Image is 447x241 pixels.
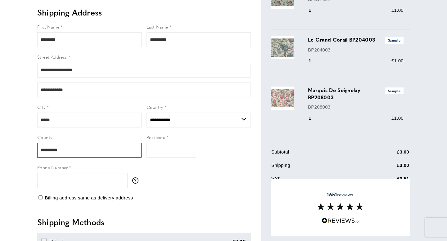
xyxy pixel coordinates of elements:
[147,24,168,30] span: Last Name
[366,175,409,187] td: £0.51
[385,37,404,43] span: Sample
[366,162,409,174] td: £3.00
[391,58,404,63] span: £1.00
[308,46,404,54] p: BP204003
[37,54,67,60] span: Street Address
[271,175,366,187] td: VAT
[271,36,294,59] img: Le Grand Corail BP204003
[271,148,366,160] td: Subtotal
[327,191,353,198] span: reviews
[391,7,404,13] span: £1.00
[308,36,404,43] h3: Le Grand Corail BP204003
[45,195,133,200] span: Billing address same as delivery address
[271,87,294,110] img: Marquis De Seignelay BP208003
[132,177,142,184] button: More information
[37,24,59,30] span: First Name
[385,87,404,94] span: Sample
[322,218,359,224] img: Reviews.io 5 stars
[37,134,52,140] span: County
[37,216,251,228] h2: Shipping Methods
[37,164,68,170] span: Phone Number
[308,103,404,111] p: BP208003
[147,134,165,140] span: Postcode
[37,7,251,18] h2: Shipping Address
[271,162,366,174] td: Shipping
[308,57,320,65] div: 1
[327,191,337,198] strong: 1651
[308,7,320,14] div: 1
[317,203,363,210] img: Reviews section
[147,104,163,110] span: Country
[308,114,320,122] div: 1
[37,104,46,110] span: City
[38,195,43,199] input: Billing address same as delivery address
[391,115,404,121] span: £1.00
[308,87,404,101] h3: Marquis De Seignelay BP208003
[366,148,409,160] td: £3.00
